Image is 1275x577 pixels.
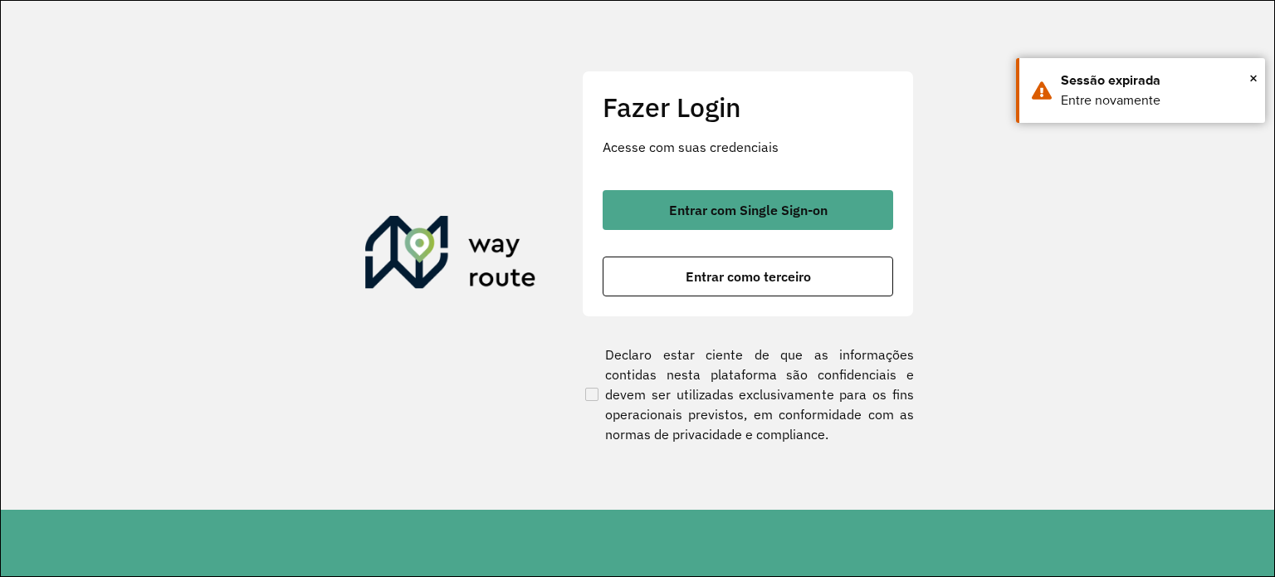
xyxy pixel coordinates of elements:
label: Declaro estar ciente de que as informações contidas nesta plataforma são confidenciais e devem se... [582,345,914,444]
button: button [603,190,893,230]
div: Sessão expirada [1061,71,1253,90]
h2: Fazer Login [603,91,893,123]
span: Entrar como terceiro [686,270,811,283]
p: Acesse com suas credenciais [603,137,893,157]
div: Entre novamente [1061,90,1253,110]
button: Close [1249,66,1258,90]
span: Entrar com Single Sign-on [669,203,828,217]
span: × [1249,66,1258,90]
img: Roteirizador AmbevTech [365,216,536,296]
button: button [603,257,893,296]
